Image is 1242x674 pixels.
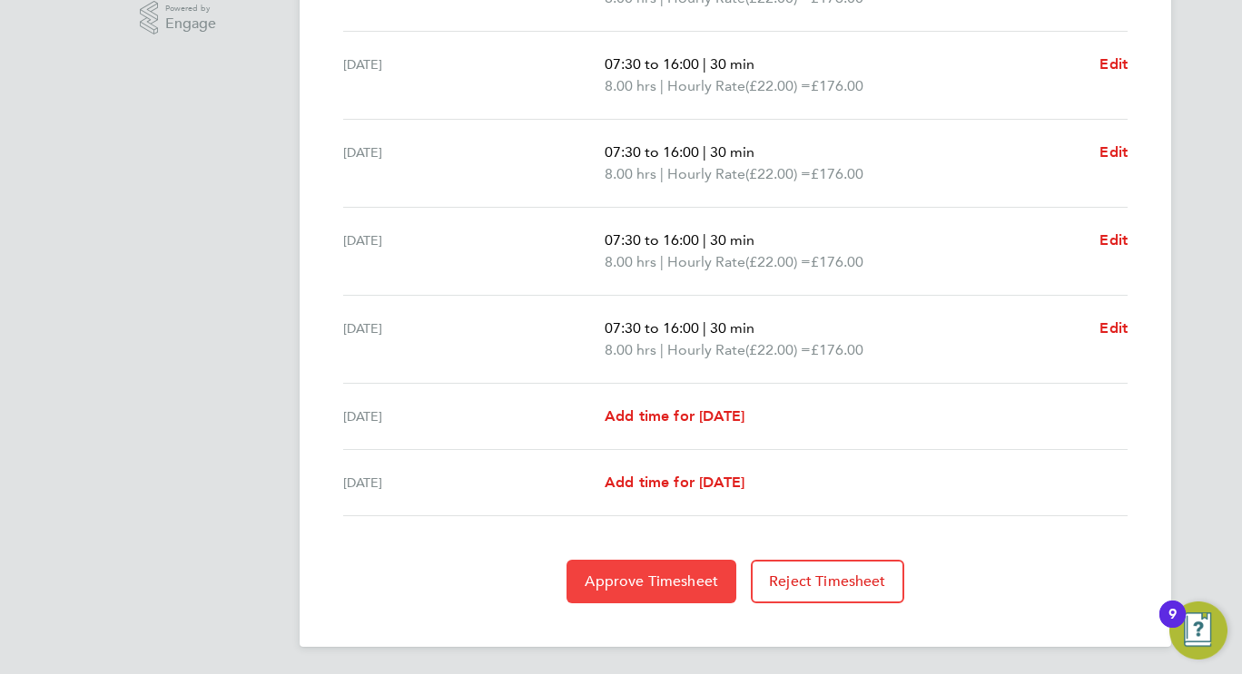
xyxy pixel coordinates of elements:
[710,143,754,161] span: 30 min
[811,253,863,270] span: £176.00
[1099,230,1128,251] a: Edit
[660,341,664,358] span: |
[710,231,754,249] span: 30 min
[703,231,706,249] span: |
[667,75,745,97] span: Hourly Rate
[1169,601,1227,659] button: Open Resource Center, 9 new notifications
[343,142,605,185] div: [DATE]
[343,405,605,427] div: [DATE]
[745,165,811,182] span: (£22.00) =
[1099,317,1128,339] a: Edit
[567,560,736,603] button: Approve Timesheet
[667,163,745,185] span: Hourly Rate
[703,319,706,337] span: |
[605,341,656,358] span: 8.00 hrs
[585,572,718,591] span: Approve Timesheet
[660,77,664,94] span: |
[769,572,886,591] span: Reject Timesheet
[605,253,656,270] span: 8.00 hrs
[343,230,605,273] div: [DATE]
[165,16,216,32] span: Engage
[140,1,217,35] a: Powered byEngage
[745,341,811,358] span: (£22.00) =
[605,77,656,94] span: 8.00 hrs
[745,77,811,94] span: (£22.00) =
[605,55,699,73] span: 07:30 to 16:00
[343,54,605,97] div: [DATE]
[751,560,904,603] button: Reject Timesheet
[660,165,664,182] span: |
[605,405,744,427] a: Add time for [DATE]
[745,253,811,270] span: (£22.00) =
[1099,231,1128,249] span: Edit
[1168,614,1177,638] div: 9
[667,251,745,273] span: Hourly Rate
[811,165,863,182] span: £176.00
[343,472,605,493] div: [DATE]
[1099,55,1128,73] span: Edit
[1099,143,1128,161] span: Edit
[710,319,754,337] span: 30 min
[667,339,745,361] span: Hourly Rate
[703,55,706,73] span: |
[605,319,699,337] span: 07:30 to 16:00
[605,165,656,182] span: 8.00 hrs
[811,341,863,358] span: £176.00
[1099,142,1128,163] a: Edit
[165,1,216,16] span: Powered by
[605,472,744,493] a: Add time for [DATE]
[605,407,744,425] span: Add time for [DATE]
[605,474,744,491] span: Add time for [DATE]
[703,143,706,161] span: |
[660,253,664,270] span: |
[1099,54,1128,75] a: Edit
[1099,319,1128,337] span: Edit
[605,143,699,161] span: 07:30 to 16:00
[811,77,863,94] span: £176.00
[343,317,605,361] div: [DATE]
[605,231,699,249] span: 07:30 to 16:00
[710,55,754,73] span: 30 min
